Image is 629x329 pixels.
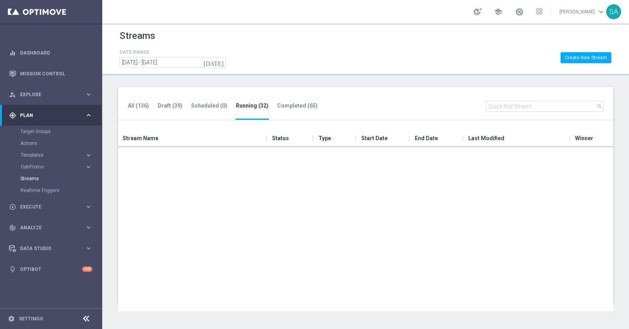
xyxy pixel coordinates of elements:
h4: DATE RANGE [120,49,226,55]
a: Streams [20,175,82,182]
div: Actions [20,137,101,149]
span: Plan [20,113,85,118]
a: Optibot [20,259,82,280]
i: keyboard_arrow_right [85,224,92,231]
tab-header: Draft (39) [158,102,182,109]
div: OptiPromo [20,161,101,173]
span: Winner [575,130,593,146]
span: Status [272,130,289,146]
div: Templates [21,153,85,157]
span: End Date [415,130,438,146]
div: Data Studio [9,245,85,252]
div: SA [606,4,621,19]
a: Realtime Triggers [20,187,82,194]
div: Analyze [9,224,85,231]
i: keyboard_arrow_right [85,152,92,159]
a: Dashboard [20,42,92,63]
tab-header: Running (32) [236,102,269,109]
input: Select date range [120,57,226,68]
div: OptiPromo [21,164,85,169]
button: [DATE] [202,57,226,69]
div: Mission Control [9,63,92,84]
span: keyboard_arrow_down [597,7,605,16]
a: Target Groups [20,128,82,135]
span: Explore [20,92,85,97]
div: Optibot [9,259,92,280]
button: lightbulb Optibot +10 [9,266,93,272]
i: keyboard_arrow_right [85,163,92,171]
button: OptiPromo keyboard_arrow_right [20,164,93,170]
div: Plan [9,112,85,119]
i: [DATE] [203,59,224,66]
div: Execute [9,203,85,210]
i: track_changes [9,224,16,231]
h1: Streams [120,30,155,42]
button: Create New Stream [561,52,611,63]
i: keyboard_arrow_right [85,203,92,210]
a: [PERSON_NAME]keyboard_arrow_down [559,6,606,18]
span: Last Modified [468,130,504,146]
i: lightbulb [9,266,16,273]
button: play_circle_outline Execute keyboard_arrow_right [9,204,93,210]
div: Templates [20,149,101,161]
span: OptiPromo [21,164,77,169]
button: track_changes Analyze keyboard_arrow_right [9,225,93,231]
i: keyboard_arrow_right [85,111,92,119]
div: Realtime Triggers [20,185,101,196]
tab-header: Scheduled (0) [191,102,227,109]
button: person_search Explore keyboard_arrow_right [9,91,93,98]
div: Target Groups [20,126,101,137]
button: Templates keyboard_arrow_right [20,152,93,158]
span: Start Date [361,130,388,146]
tab-header: Completed (65) [277,102,318,109]
i: person_search [9,91,16,98]
i: gps_fixed [9,112,16,119]
span: Analyze [20,225,85,230]
span: school [494,7,502,16]
div: Streams [20,173,101,185]
a: Settings [19,316,43,321]
div: +10 [82,267,92,272]
i: settings [8,315,15,322]
div: Explore [9,91,85,98]
i: equalizer [9,49,16,57]
button: Data Studio keyboard_arrow_right [9,245,93,252]
input: Quick find Stream [486,101,604,112]
i: play_circle_outline [9,203,16,210]
span: Templates [21,153,77,157]
tab-header: All (136) [128,102,149,109]
a: Actions [20,140,82,146]
span: Data Studio [20,246,85,251]
div: Dashboard [9,42,92,63]
span: Type [318,130,331,146]
i: keyboard_arrow_right [85,245,92,252]
span: Stream Name [123,130,158,146]
button: gps_fixed Plan keyboard_arrow_right [9,112,93,119]
span: Execute [20,205,85,209]
button: equalizer Dashboard [9,50,93,56]
button: Mission Control [9,71,93,77]
i: search [596,103,603,110]
i: keyboard_arrow_right [85,91,92,98]
a: Mission Control [20,63,92,84]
